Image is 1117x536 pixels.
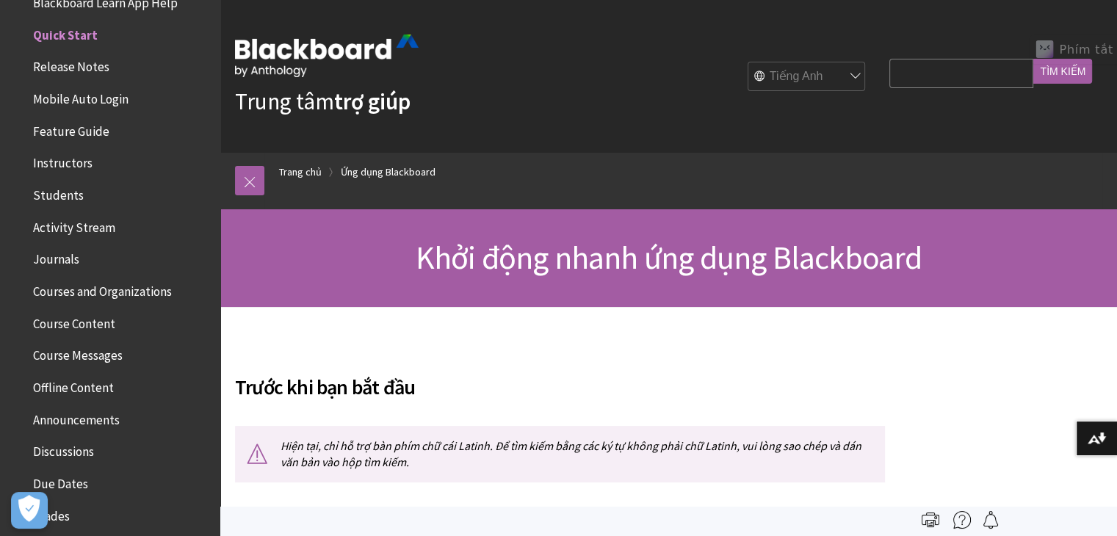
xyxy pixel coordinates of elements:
img: In [922,511,939,529]
font: Ứng dụng Blackboard [341,165,435,178]
span: Course Messages [33,344,123,363]
span: Release Notes [33,55,109,75]
span: Mobile Auto Login [33,87,129,106]
span: Announcements [33,408,120,427]
span: Feature Guide [33,119,109,139]
img: Blackboard của Anthology [235,35,419,77]
span: Due Dates [33,471,88,491]
font: Trung tâm [235,87,334,116]
span: Activity Stream [33,215,115,235]
a: Trung tâmtrợ giúp [235,87,411,116]
span: Discussions [33,439,94,459]
span: Offline Content [33,375,114,395]
a: Trang chủ [279,163,322,181]
span: Students [33,183,84,203]
button: Mở Tùy chọn [11,492,48,529]
font: Trước khi bạn bắt đầu [235,374,415,400]
img: Thêm trợ giúp [953,511,971,529]
span: Quick Start [33,23,98,43]
select: Bộ chọn ngôn ngữ trang web [748,62,866,92]
span: Instructors [33,151,93,171]
span: Journals [33,247,79,267]
font: Trang chủ [279,165,322,178]
img: Theo dõi trang này [982,511,999,529]
a: Ứng dụng Blackboard [341,163,435,181]
span: Courses and Organizations [33,279,172,299]
font: Hiện tại, chỉ hỗ trợ bàn phím chữ cái Latinh. Để tìm kiếm bằng các ký tự không phải chữ Latinh, v... [281,438,861,469]
font: Khởi động nhanh ứng dụng Blackboard [415,237,922,278]
span: Grades [33,504,70,524]
input: Tìm kiếm [1033,59,1092,84]
font: trợ giúp [334,87,411,116]
span: Course Content [33,311,115,331]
